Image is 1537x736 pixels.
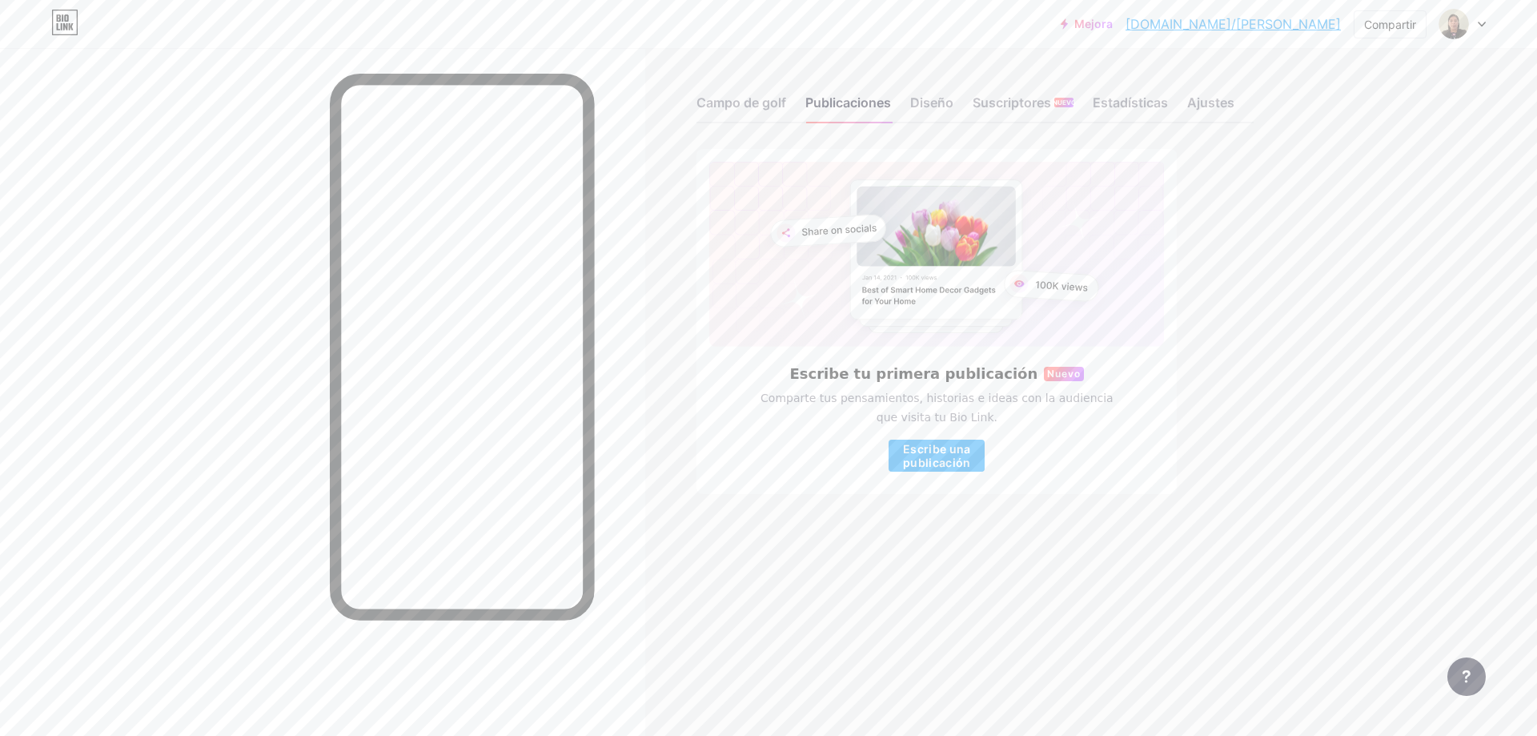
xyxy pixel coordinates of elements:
[903,442,971,469] font: Escribe una publicación
[1439,9,1469,39] img: marilusita
[696,95,786,111] font: Campo de golf
[1364,18,1416,31] font: Compartir
[973,95,1051,111] font: Suscriptores
[790,365,1038,382] font: Escribe tu primera publicación
[1187,95,1234,111] font: Ajustes
[1126,16,1341,32] font: [DOMAIN_NAME]/[PERSON_NAME]
[1093,95,1168,111] font: Estadísticas
[760,392,1114,424] font: Comparte tus pensamientos, historias e ideas con la audiencia que visita tu Bio Link.
[889,440,985,472] button: Escribe una publicación
[1053,99,1076,107] font: NUEVO
[910,95,953,111] font: Diseño
[805,95,891,111] font: Publicaciones
[1126,14,1341,34] a: [DOMAIN_NAME]/[PERSON_NAME]
[1047,368,1081,380] font: Nuevo
[1074,17,1113,30] font: Mejora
